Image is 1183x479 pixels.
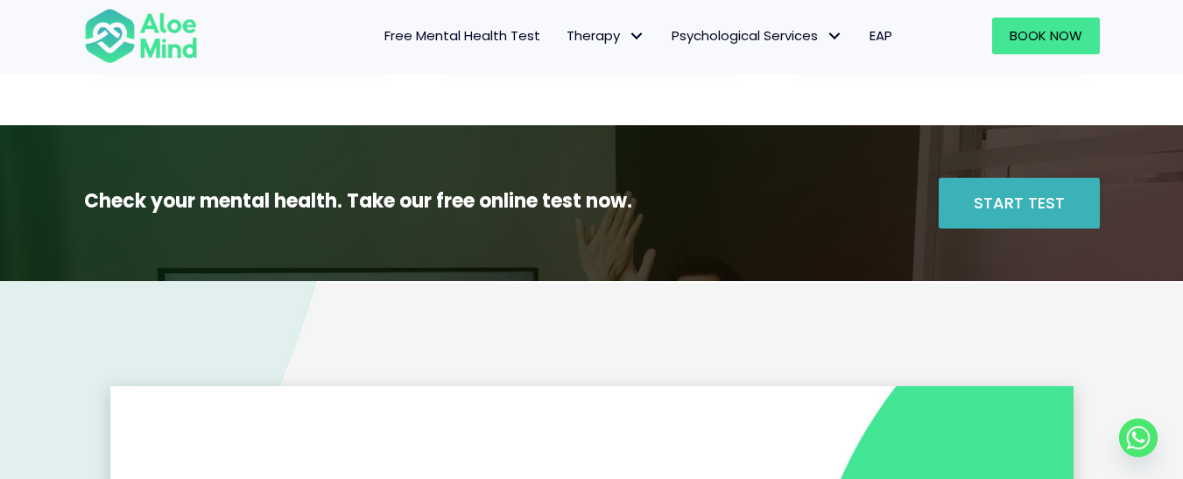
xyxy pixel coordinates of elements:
[870,26,892,45] span: EAP
[84,7,198,65] img: Aloe mind Logo
[822,24,848,49] span: Psychological Services: submenu
[658,18,856,54] a: Psychological ServicesPsychological Services: submenu
[371,18,553,54] a: Free Mental Health Test
[939,178,1100,229] a: Start Test
[221,18,905,54] nav: Menu
[84,187,708,215] p: Check your mental health. Take our free online test now.
[1119,419,1158,457] a: Whatsapp
[624,24,650,49] span: Therapy: submenu
[856,18,905,54] a: EAP
[553,18,658,54] a: TherapyTherapy: submenu
[1010,26,1082,45] span: Book Now
[672,26,843,45] span: Psychological Services
[384,26,540,45] span: Free Mental Health Test
[974,192,1065,214] span: Start Test
[567,26,645,45] span: Therapy
[992,18,1100,54] a: Book Now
